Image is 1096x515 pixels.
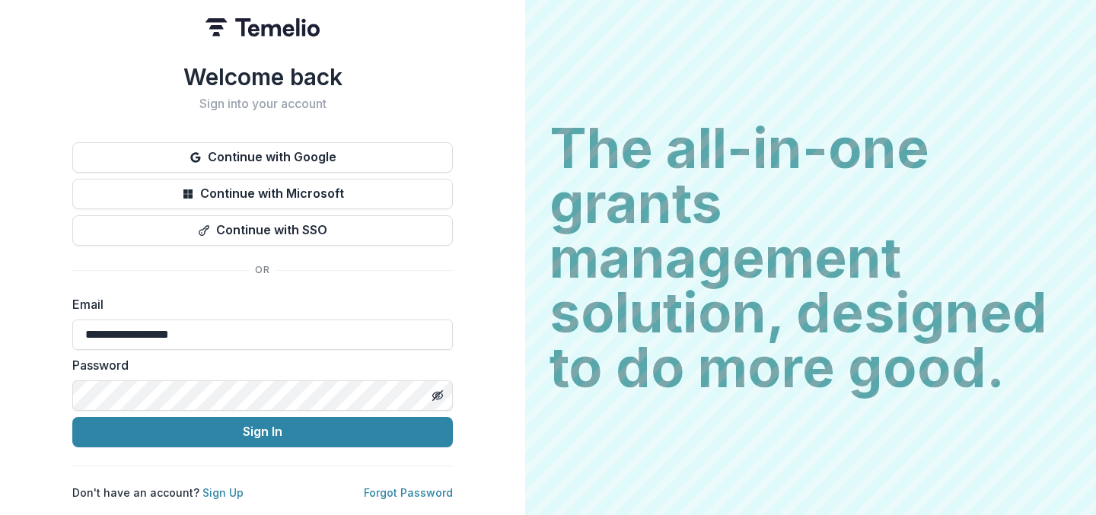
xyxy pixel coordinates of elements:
label: Email [72,295,444,313]
p: Don't have an account? [72,485,244,501]
h1: Welcome back [72,63,453,91]
button: Sign In [72,417,453,447]
img: Temelio [205,18,320,37]
h2: Sign into your account [72,97,453,111]
button: Continue with Google [72,142,453,173]
a: Forgot Password [364,486,453,499]
button: Toggle password visibility [425,383,450,408]
button: Continue with Microsoft [72,179,453,209]
label: Password [72,356,444,374]
a: Sign Up [202,486,244,499]
button: Continue with SSO [72,215,453,246]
